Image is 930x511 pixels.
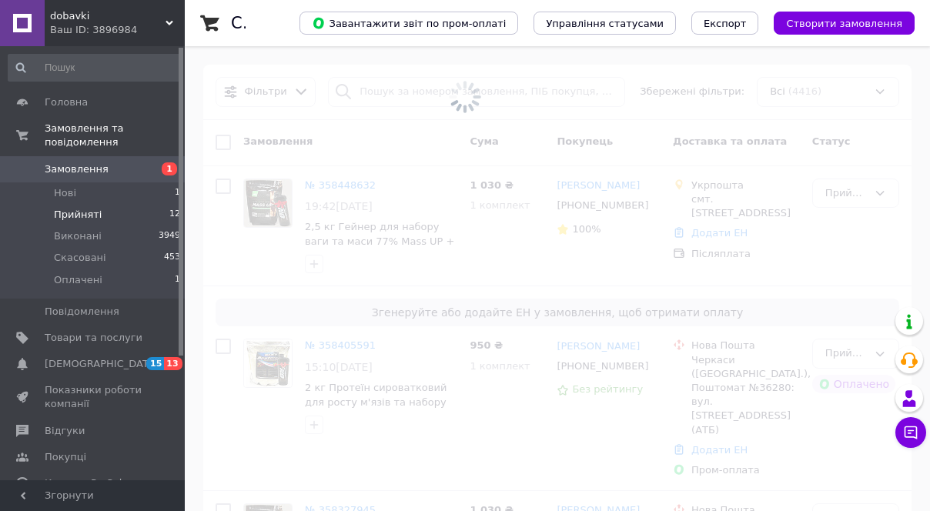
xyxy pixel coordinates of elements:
[45,331,142,345] span: Товари та послуги
[50,23,185,37] div: Ваш ID: 3896984
[54,273,102,287] span: Оплачені
[691,12,759,35] button: Експорт
[45,383,142,411] span: Показники роботи компанії
[159,229,180,243] span: 3949
[164,357,182,370] span: 13
[54,208,102,222] span: Прийняті
[312,16,506,30] span: Завантажити звіт по пром-оплаті
[45,162,109,176] span: Замовлення
[45,424,85,438] span: Відгуки
[50,9,166,23] span: dobavki
[54,251,106,265] span: Скасовані
[175,273,180,287] span: 1
[169,208,180,222] span: 12
[786,18,902,29] span: Створити замовлення
[45,450,86,464] span: Покупці
[534,12,676,35] button: Управління статусами
[231,14,387,32] h1: Список замовлень
[45,476,128,490] span: Каталог ProSale
[704,18,747,29] span: Експорт
[45,305,119,319] span: Повідомлення
[54,186,76,200] span: Нові
[45,95,88,109] span: Головна
[54,229,102,243] span: Виконані
[546,18,664,29] span: Управління статусами
[8,54,182,82] input: Пошук
[45,122,185,149] span: Замовлення та повідомлення
[146,357,164,370] span: 15
[299,12,518,35] button: Завантажити звіт по пром-оплаті
[895,417,926,448] button: Чат з покупцем
[45,357,159,371] span: [DEMOGRAPHIC_DATA]
[758,17,915,28] a: Створити замовлення
[175,186,180,200] span: 1
[162,162,177,175] span: 1
[164,251,180,265] span: 453
[774,12,915,35] button: Створити замовлення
